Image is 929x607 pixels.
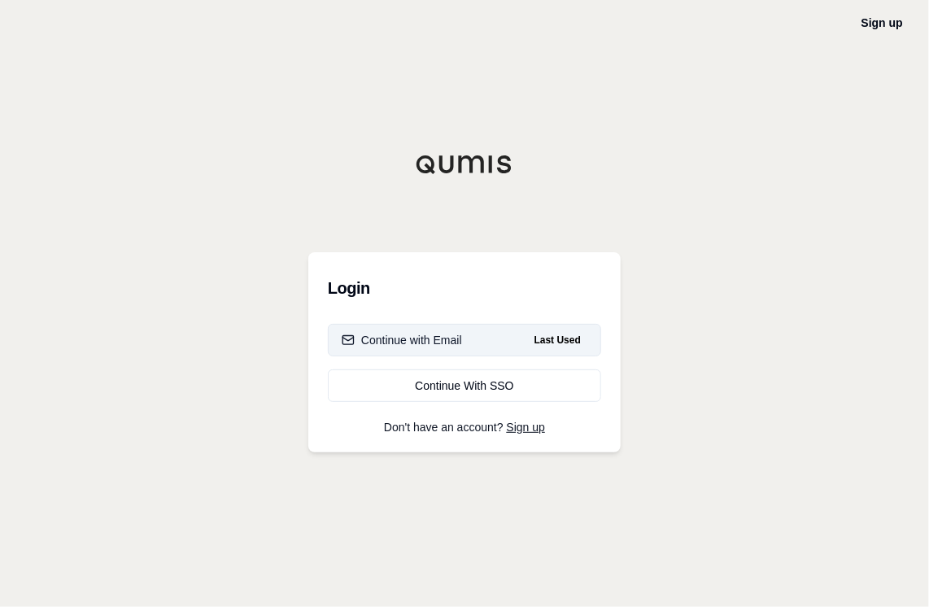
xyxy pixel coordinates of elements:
[528,330,587,350] span: Last Used
[342,332,462,348] div: Continue with Email
[328,272,601,304] h3: Login
[328,421,601,433] p: Don't have an account?
[342,378,587,394] div: Continue With SSO
[328,369,601,402] a: Continue With SSO
[507,421,545,434] a: Sign up
[328,324,601,356] button: Continue with EmailLast Used
[861,16,903,29] a: Sign up
[416,155,513,174] img: Qumis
